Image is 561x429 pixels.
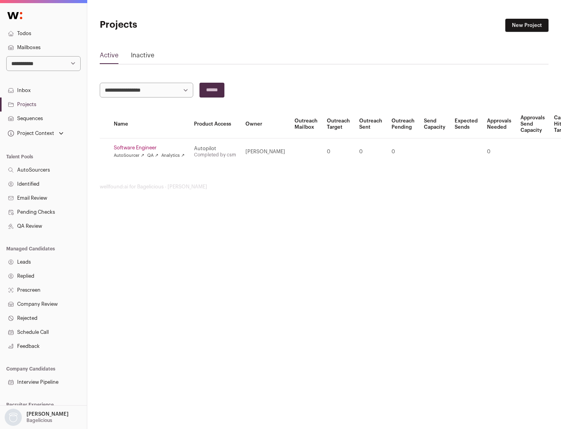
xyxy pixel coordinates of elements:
[505,19,549,32] a: New Project
[114,145,185,151] a: Software Engineer
[450,110,482,138] th: Expected Sends
[241,110,290,138] th: Owner
[516,110,549,138] th: Approvals Send Capacity
[161,152,184,159] a: Analytics ↗
[387,110,419,138] th: Outreach Pending
[355,110,387,138] th: Outreach Sent
[131,51,154,63] a: Inactive
[387,138,419,165] td: 0
[100,51,118,63] a: Active
[26,417,52,424] p: Bagelicious
[147,152,158,159] a: QA ↗
[355,138,387,165] td: 0
[322,110,355,138] th: Outreach Target
[290,110,322,138] th: Outreach Mailbox
[6,128,65,139] button: Open dropdown
[100,19,249,31] h1: Projects
[3,8,26,23] img: Wellfound
[189,110,241,138] th: Product Access
[322,138,355,165] td: 0
[114,152,144,159] a: AutoSourcer ↗
[194,145,236,152] div: Autopilot
[5,409,22,426] img: nopic.png
[241,138,290,165] td: [PERSON_NAME]
[482,110,516,138] th: Approvals Needed
[482,138,516,165] td: 0
[109,110,189,138] th: Name
[3,409,70,426] button: Open dropdown
[100,184,549,190] footer: wellfound:ai for Bagelicious - [PERSON_NAME]
[26,411,69,417] p: [PERSON_NAME]
[419,110,450,138] th: Send Capacity
[6,130,54,136] div: Project Context
[194,152,236,157] a: Completed by csm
